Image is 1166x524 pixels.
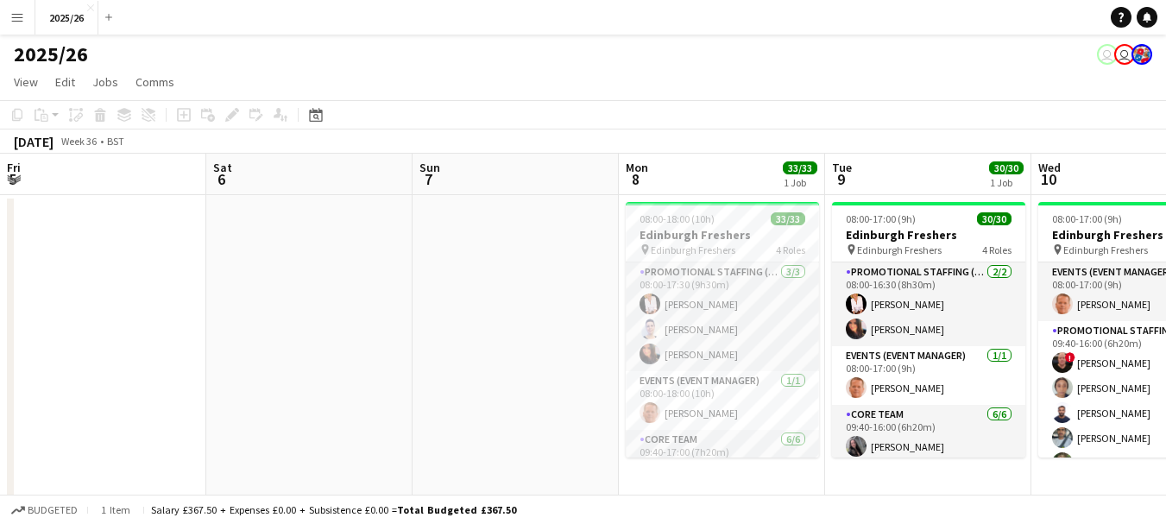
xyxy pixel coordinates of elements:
a: Jobs [85,71,125,93]
a: View [7,71,45,93]
button: Budgeted [9,501,80,520]
app-card-role: Events (Event Manager)1/108:00-17:00 (9h)[PERSON_NAME] [832,346,1025,405]
div: BST [107,135,124,148]
span: Mon [626,160,648,175]
app-card-role: Events (Event Manager)1/108:00-18:00 (10h)[PERSON_NAME] [626,371,819,430]
span: 9 [829,169,852,189]
span: Fri [7,160,21,175]
span: Budgeted [28,504,78,516]
span: 8 [623,169,648,189]
span: 1 item [95,503,136,516]
span: 08:00-18:00 (10h) [640,212,715,225]
span: 30/30 [977,212,1012,225]
span: Tue [832,160,852,175]
a: Edit [48,71,82,93]
span: Jobs [92,74,118,90]
span: 10 [1036,169,1061,189]
span: Sun [419,160,440,175]
span: 4 Roles [982,243,1012,256]
span: View [14,74,38,90]
span: ! [1065,352,1075,363]
div: [DATE] [14,133,54,150]
span: 7 [417,169,440,189]
span: Edit [55,74,75,90]
h3: Edinburgh Freshers [832,227,1025,243]
app-user-avatar: Event Managers [1131,44,1152,65]
span: Edinburgh Freshers [651,243,735,256]
app-user-avatar: Mia Thaker [1114,44,1135,65]
span: Comms [136,74,174,90]
span: 33/33 [771,212,805,225]
span: 08:00-17:00 (9h) [1052,212,1122,225]
span: 6 [211,169,232,189]
span: 08:00-17:00 (9h) [846,212,916,225]
span: Edinburgh Freshers [857,243,942,256]
span: Total Budgeted £367.50 [397,503,516,516]
div: 1 Job [990,176,1023,189]
span: Edinburgh Freshers [1063,243,1148,256]
span: 4 Roles [776,243,805,256]
span: Sat [213,160,232,175]
app-job-card: 08:00-17:00 (9h)30/30Edinburgh Freshers Edinburgh Freshers4 RolesPromotional Staffing (Team Leade... [832,202,1025,458]
span: Week 36 [57,135,100,148]
span: 5 [4,169,21,189]
app-card-role: Promotional Staffing (Team Leader)2/208:00-16:30 (8h30m)[PERSON_NAME][PERSON_NAME] [832,262,1025,346]
a: Comms [129,71,181,93]
div: 1 Job [784,176,816,189]
h3: Edinburgh Freshers [626,227,819,243]
button: 2025/26 [35,1,98,35]
app-job-card: 08:00-18:00 (10h)33/33Edinburgh Freshers Edinburgh Freshers4 RolesPromotional Staffing (Team Lead... [626,202,819,458]
span: 30/30 [989,161,1024,174]
h1: 2025/26 [14,41,88,67]
div: Salary £367.50 + Expenses £0.00 + Subsistence £0.00 = [151,503,516,516]
app-card-role: Promotional Staffing (Team Leader)3/308:00-17:30 (9h30m)[PERSON_NAME][PERSON_NAME][PERSON_NAME] [626,262,819,371]
span: 33/33 [783,161,817,174]
span: Wed [1038,160,1061,175]
app-user-avatar: Mia Thaker [1097,44,1118,65]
